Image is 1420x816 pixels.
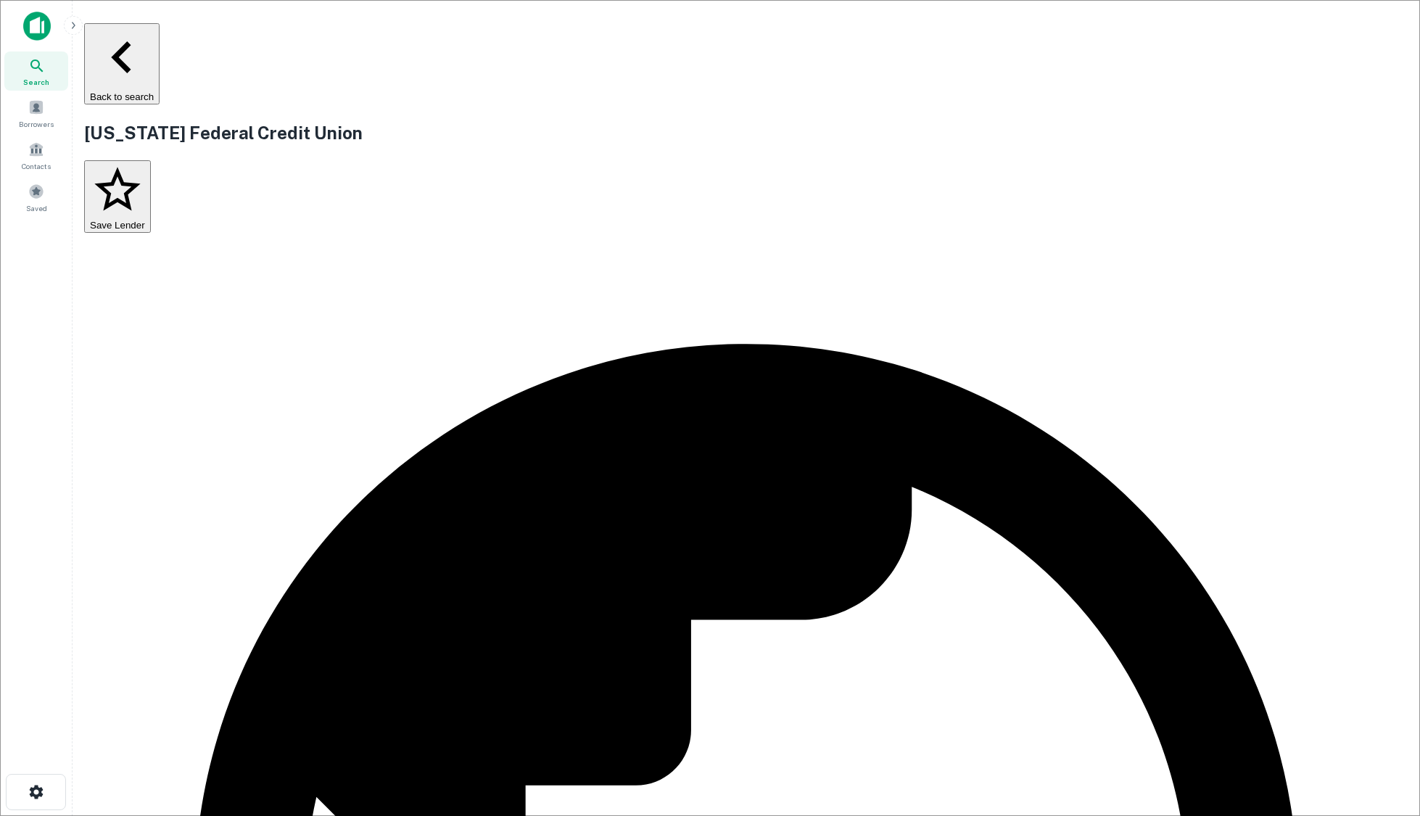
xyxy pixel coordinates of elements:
button: Save Lender [84,160,151,233]
span: Saved [26,202,47,214]
h2: [US_STATE] Federal Credit Union [84,120,1408,146]
span: Contacts [22,160,51,172]
img: capitalize-icon.png [23,12,51,41]
span: Search [23,76,49,88]
span: Borrowers [19,118,54,130]
a: Contacts [4,136,68,175]
a: Saved [4,178,68,217]
a: Borrowers [4,94,68,133]
button: Back to search [84,23,160,104]
a: Search [4,51,68,91]
iframe: Chat Widget [1347,700,1420,770]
